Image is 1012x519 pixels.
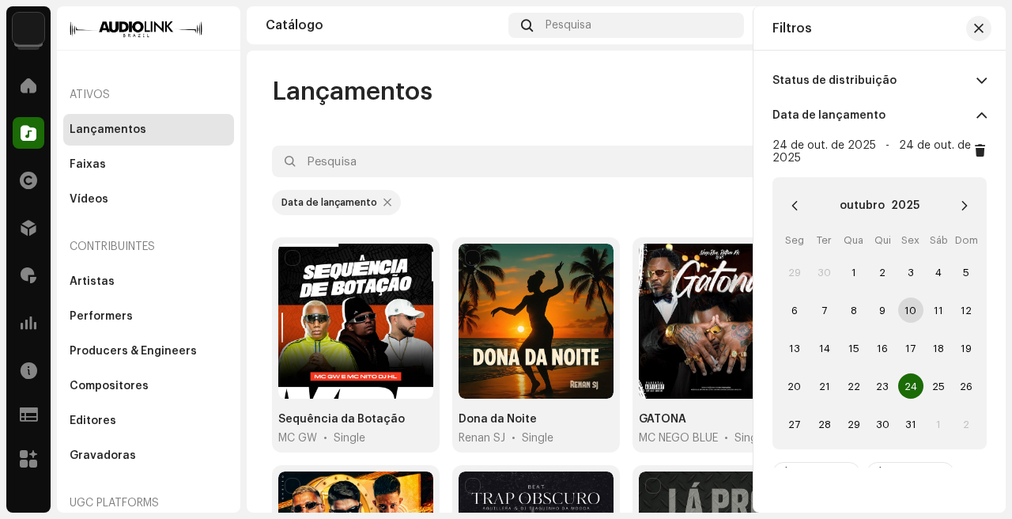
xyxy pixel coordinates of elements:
[70,449,136,462] div: Gravadoras
[953,297,979,323] span: 12
[812,335,837,361] span: 14
[63,114,234,146] re-m-nav-item: Lançamentos
[334,430,365,446] div: Single
[779,291,810,329] td: 6
[281,196,377,209] div: Data de lançamento
[63,440,234,472] re-m-nav-item: Gravadoras
[867,462,954,484] p-togglebutton: Últimos 7 dias
[953,259,979,285] span: 5
[924,367,952,405] td: 25
[841,335,867,361] span: 15
[772,63,987,98] p-accordion-header: Status de distribuição
[772,177,987,449] div: Choose Date
[901,235,919,245] span: Sex
[785,235,804,245] span: Seg
[810,291,839,329] td: 7
[840,405,868,443] td: 29
[63,266,234,297] re-m-nav-item: Artistas
[772,462,860,484] p-togglebutton: Últimos 3 dias
[459,411,537,427] div: Dona da Noite
[870,259,895,285] span: 2
[63,405,234,437] re-m-nav-item: Editores
[953,335,979,361] span: 19
[898,297,923,323] span: 10
[898,335,923,361] span: 17
[70,345,197,358] div: Producers & Engineers
[874,235,891,245] span: Qui
[924,291,952,329] td: 11
[924,253,952,291] td: 4
[772,74,897,87] div: Status de distribuição
[841,411,867,437] span: 29
[955,235,978,245] span: Dom
[840,329,868,367] td: 15
[810,329,839,367] td: 14
[926,297,951,323] span: 11
[70,310,133,323] div: Performers
[870,373,895,399] span: 23
[926,259,951,285] span: 4
[772,109,885,122] re-a-filter-title: Data de lançamento
[891,193,919,218] button: Choose Year
[70,123,146,136] div: Lançamentos
[63,76,234,114] re-a-nav-header: Ativos
[782,335,807,361] span: 13
[841,297,867,323] span: 8
[924,405,952,443] td: 1
[817,235,832,245] span: Ter
[897,367,924,405] td: 24
[885,140,889,151] span: -
[840,367,868,405] td: 22
[868,367,897,405] td: 23
[63,335,234,367] re-m-nav-item: Producers & Engineers
[782,373,807,399] span: 20
[779,253,810,291] td: 29
[772,140,876,151] span: 24 de out. de 2025
[63,228,234,266] re-a-nav-header: Contribuintes
[953,329,980,367] td: 19
[953,367,980,405] td: 26
[724,430,728,446] span: •
[13,13,44,44] img: 730b9dfe-18b5-4111-b483-f30b0c182d82
[926,335,951,361] span: 18
[782,411,807,437] span: 27
[953,253,980,291] td: 5
[841,259,867,285] span: 1
[70,158,106,171] div: Faixas
[898,373,923,399] span: 24
[810,367,839,405] td: 21
[772,98,987,133] p-accordion-header: Data de lançamento
[868,405,897,443] td: 30
[70,193,108,206] div: Vídeos
[272,76,432,108] span: Lançamentos
[812,297,837,323] span: 7
[840,253,868,291] td: 1
[897,291,924,329] td: 10
[953,291,980,329] td: 12
[924,329,952,367] td: 18
[930,235,948,245] span: Sáb
[840,193,885,218] button: Choose Month
[459,430,505,446] span: Renan SJ
[522,430,553,446] div: Single
[63,301,234,332] re-m-nav-item: Performers
[779,367,810,405] td: 20
[278,411,405,427] div: Sequência da Botação
[70,275,115,288] div: Artistas
[868,291,897,329] td: 9
[870,297,895,323] span: 9
[841,373,867,399] span: 22
[779,190,810,222] button: Previous Month
[870,335,895,361] span: 16
[812,373,837,399] span: 21
[63,149,234,180] re-m-nav-item: Faixas
[323,430,327,446] span: •
[898,411,923,437] span: 31
[953,373,979,399] span: 26
[870,411,895,437] span: 30
[868,253,897,291] td: 2
[810,253,839,291] td: 30
[897,405,924,443] td: 31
